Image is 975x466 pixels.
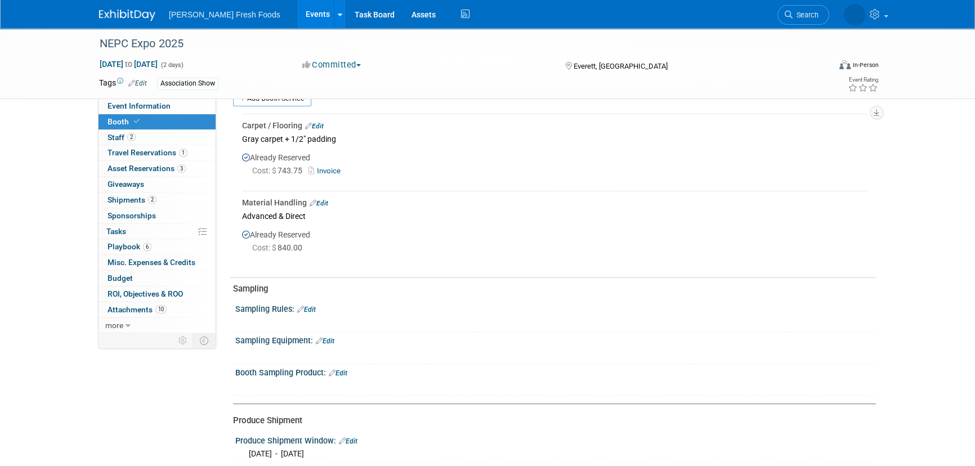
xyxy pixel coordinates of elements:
td: Tags [99,77,147,90]
div: Gray carpet + 1/2" padding [242,131,867,146]
a: Edit [297,306,316,313]
span: to [123,60,134,69]
div: Association Show [157,78,218,89]
div: Already Reserved [242,223,867,263]
a: Asset Reservations3 [99,161,216,176]
a: Search [777,5,829,25]
span: 10 [155,305,167,313]
span: Asset Reservations [108,164,186,173]
img: Format-Inperson.png [839,60,851,69]
span: Staff [108,133,136,142]
span: Search [793,11,819,19]
span: Travel Reservations [108,148,187,157]
a: Edit [310,199,328,207]
a: Tasks [99,224,216,239]
td: Toggle Event Tabs [193,333,216,348]
span: Misc. Expenses & Credits [108,258,195,267]
span: ROI, Objectives & ROO [108,289,183,298]
a: Event Information [99,98,216,114]
span: Shipments [108,195,156,204]
a: Budget [99,271,216,286]
div: Booth Sampling Product: [235,364,876,379]
div: Event Rating [848,77,878,83]
a: Misc. Expenses & Credits [99,255,216,270]
span: Tasks [106,227,126,236]
a: Edit [128,79,147,87]
div: Advanced & Direct [242,208,867,223]
a: Edit [329,369,347,377]
span: Cost: $ [252,166,278,175]
div: Produce Shipment Window: [235,432,876,447]
span: [PERSON_NAME] Fresh Foods [169,10,280,19]
span: 2 [148,195,156,204]
div: Sampling Rules: [235,301,876,315]
span: [DATE] - [DATE] [249,449,304,458]
span: Booth [108,117,142,126]
div: Produce Shipment [233,415,867,427]
span: Cost: $ [252,243,278,252]
a: Edit [339,437,357,445]
span: Everett, [GEOGRAPHIC_DATA] [573,62,667,70]
div: Event Format [763,59,879,75]
div: In-Person [852,61,879,69]
a: Shipments2 [99,192,216,208]
div: Sampling Equipment: [235,332,876,347]
div: Already Reserved [242,146,867,187]
a: Playbook6 [99,239,216,254]
span: 743.75 [252,166,307,175]
span: Giveaways [108,180,144,189]
span: 1 [179,149,187,157]
i: Booth reservation complete [134,118,140,124]
button: Committed [298,59,365,71]
span: more [105,321,123,330]
span: 6 [143,243,151,251]
div: Sampling [233,283,867,295]
span: 2 [127,133,136,141]
a: Edit [316,337,334,345]
a: Invoice [308,167,345,175]
span: 3 [177,164,186,173]
div: Material Handling [242,197,867,208]
span: Attachments [108,305,167,314]
span: Sponsorships [108,211,156,220]
div: Carpet / Flooring [242,120,867,131]
a: Staff2 [99,130,216,145]
div: NEPC Expo 2025 [96,34,812,54]
span: Event Information [108,101,171,110]
td: Personalize Event Tab Strip [173,333,193,348]
a: Giveaways [99,177,216,192]
a: Attachments10 [99,302,216,317]
span: Budget [108,274,133,283]
a: Travel Reservations1 [99,145,216,160]
span: (2 days) [160,61,184,69]
a: ROI, Objectives & ROO [99,286,216,302]
span: 840.00 [252,243,307,252]
a: Sponsorships [99,208,216,223]
a: Edit [305,122,324,130]
a: more [99,318,216,333]
span: [DATE] [DATE] [99,59,158,69]
span: Playbook [108,242,151,251]
img: Courtney Law [844,4,865,25]
a: Booth [99,114,216,129]
img: ExhibitDay [99,10,155,21]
